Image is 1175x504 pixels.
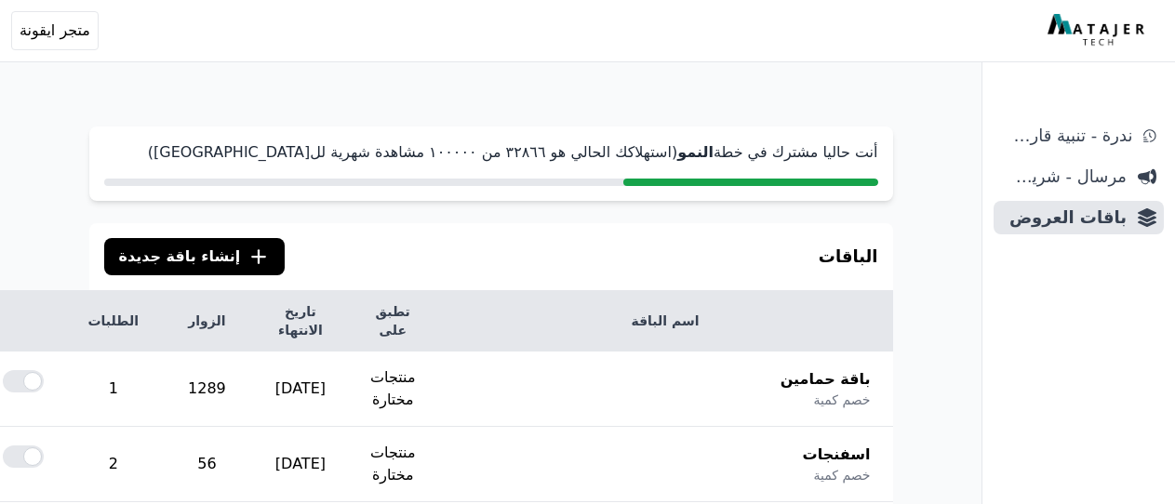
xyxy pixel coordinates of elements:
[437,291,892,351] th: اسم الباقة
[677,143,714,161] strong: النمو
[813,391,870,409] span: خصم كمية
[161,291,253,351] th: الزوار
[253,291,348,351] th: تاريخ الانتهاء
[348,351,438,427] td: منتجات مختارة
[161,427,253,502] td: 56
[1048,14,1149,47] img: MatajerTech Logo
[66,427,161,502] td: 2
[348,427,438,502] td: منتجات مختارة
[1001,164,1127,190] span: مرسال - شريط دعاية
[66,291,161,351] th: الطلبات
[11,11,99,50] button: متجر ايقونة
[819,244,878,270] h3: الباقات
[66,351,161,427] td: 1
[781,368,871,391] span: باقة حمامين
[253,351,348,427] td: [DATE]
[104,238,286,275] button: إنشاء باقة جديدة
[104,141,878,164] p: أنت حاليا مشترك في خطة (استهلاكك الحالي هو ۳٢٨٦٦ من ١۰۰۰۰۰ مشاهدة شهرية لل[GEOGRAPHIC_DATA])
[1097,430,1156,485] iframe: chat widget
[1001,205,1127,231] span: باقات العروض
[119,245,241,268] span: إنشاء باقة جديدة
[803,444,871,466] span: اسفنجات
[813,466,870,484] span: خصم كمية
[161,351,253,427] td: 1289
[253,427,348,502] td: [DATE]
[20,20,90,42] span: متجر ايقونة
[1001,123,1132,149] span: ندرة - تنبية قارب علي النفاذ
[348,291,438,351] th: تطبق على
